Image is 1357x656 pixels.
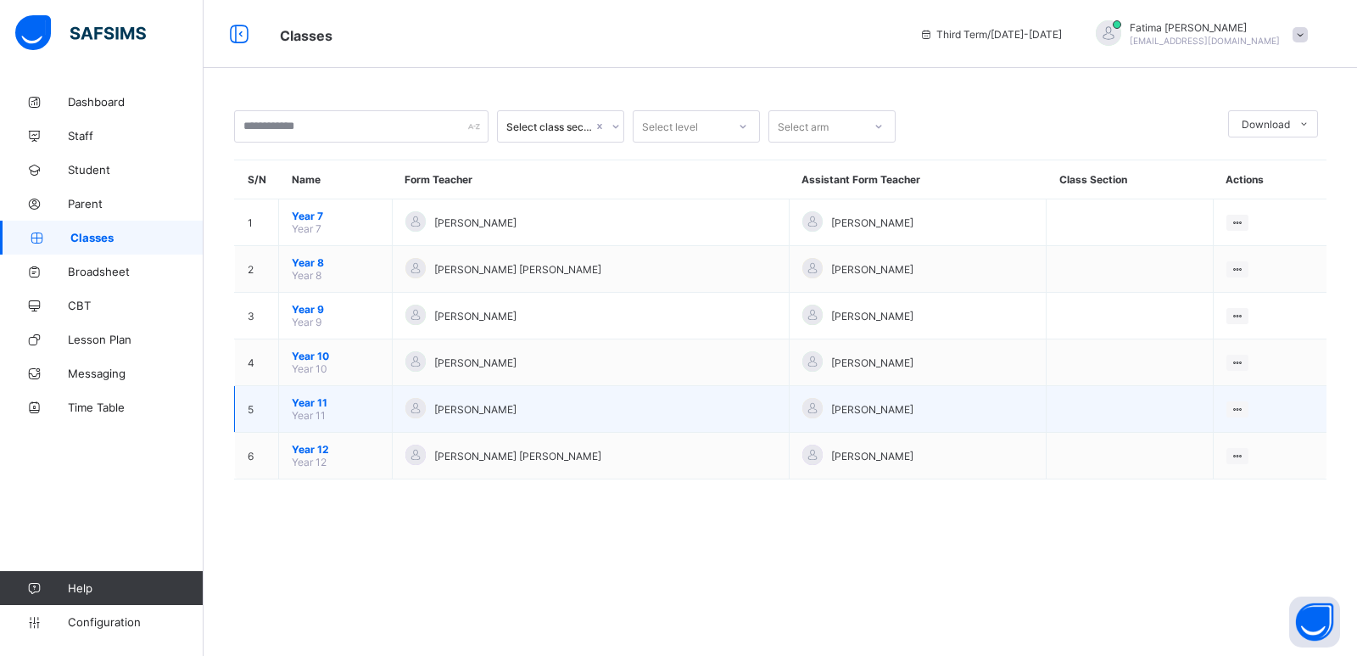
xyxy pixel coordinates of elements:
th: S/N [235,160,279,199]
span: session/term information [919,28,1062,41]
span: Broadsheet [68,265,204,278]
span: Staff [68,129,204,143]
span: Year 10 [292,362,327,375]
span: [PERSON_NAME] [434,403,517,416]
span: Year 8 [292,269,321,282]
span: Classes [280,27,332,44]
td: 2 [235,246,279,293]
span: Lesson Plan [68,333,204,346]
span: Fatima [PERSON_NAME] [1130,21,1280,34]
span: CBT [68,299,204,312]
th: Class Section [1047,160,1213,199]
span: [PERSON_NAME] [434,356,517,369]
span: Year 10 [292,350,379,362]
span: Year 8 [292,256,379,269]
span: Messaging [68,367,204,380]
span: Year 9 [292,303,379,316]
span: Year 11 [292,409,326,422]
span: Student [68,163,204,177]
span: Year 7 [292,222,321,235]
span: [PERSON_NAME] [831,356,913,369]
td: 1 [235,199,279,246]
span: Help [68,581,203,595]
span: Download [1242,118,1290,131]
td: 4 [235,339,279,386]
span: Classes [70,231,204,244]
th: Actions [1213,160,1326,199]
th: Form Teacher [392,160,789,199]
span: [PERSON_NAME] [831,216,913,229]
span: Parent [68,197,204,210]
span: Time Table [68,401,204,414]
span: [PERSON_NAME] [831,450,913,463]
span: [PERSON_NAME] [434,216,517,229]
span: [EMAIL_ADDRESS][DOMAIN_NAME] [1130,36,1280,46]
span: [PERSON_NAME] [831,263,913,276]
span: Dashboard [68,95,204,109]
td: 5 [235,386,279,433]
div: Select arm [778,110,829,143]
span: [PERSON_NAME] [PERSON_NAME] [434,263,601,276]
div: FatimaAhmad Mai [1079,20,1316,48]
span: [PERSON_NAME] [434,310,517,322]
div: Select class section [506,121,593,133]
span: [PERSON_NAME] [831,310,913,322]
button: Open asap [1289,597,1340,648]
td: 6 [235,433,279,479]
span: Year 7 [292,210,379,222]
span: Year 12 [292,456,327,468]
td: 3 [235,293,279,339]
span: Year 9 [292,316,321,328]
span: Configuration [68,615,203,629]
div: Select level [642,110,698,143]
span: Year 11 [292,396,379,409]
span: Year 12 [292,443,379,456]
span: [PERSON_NAME] [831,403,913,416]
th: Name [279,160,393,199]
th: Assistant Form Teacher [789,160,1047,199]
img: safsims [15,15,146,51]
span: [PERSON_NAME] [PERSON_NAME] [434,450,601,463]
